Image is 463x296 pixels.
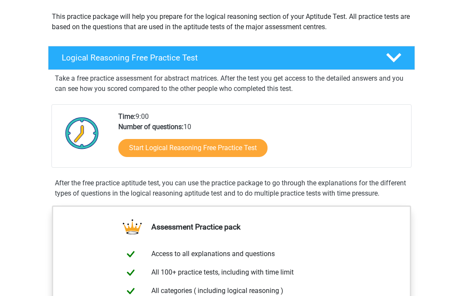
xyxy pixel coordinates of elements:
[55,73,408,94] p: Take a free practice assessment for abstract matrices. After the test you get access to the detai...
[118,139,268,157] a: Start Logical Reasoning Free Practice Test
[52,12,411,32] p: This practice package will help you prepare for the logical reasoning section of your Aptitude Te...
[62,53,372,63] h4: Logical Reasoning Free Practice Test
[118,112,135,121] b: Time:
[112,112,411,167] div: 9:00 10
[60,112,104,154] img: Clock
[45,46,418,70] a: Logical Reasoning Free Practice Test
[118,123,183,131] b: Number of questions:
[51,178,412,199] div: After the free practice aptitude test, you can use the practice package to go through the explana...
